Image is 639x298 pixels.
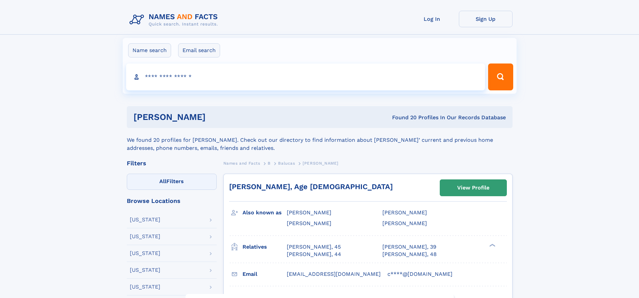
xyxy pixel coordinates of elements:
[457,180,489,196] div: View Profile
[127,128,513,152] div: We found 20 profiles for [PERSON_NAME]. Check out our directory to find information about [PERSON...
[126,63,485,90] input: search input
[243,207,287,218] h3: Also known as
[382,220,427,226] span: [PERSON_NAME]
[229,182,393,191] a: [PERSON_NAME], Age [DEMOGRAPHIC_DATA]
[287,220,331,226] span: [PERSON_NAME]
[159,178,166,184] span: All
[127,11,223,29] img: Logo Names and Facts
[134,113,299,121] h1: [PERSON_NAME]
[130,267,160,273] div: [US_STATE]
[128,43,171,57] label: Name search
[127,160,217,166] div: Filters
[130,251,160,256] div: [US_STATE]
[278,161,295,166] span: Balucas
[130,217,160,222] div: [US_STATE]
[382,209,427,216] span: [PERSON_NAME]
[382,251,437,258] a: [PERSON_NAME], 48
[440,180,507,196] a: View Profile
[127,198,217,204] div: Browse Locations
[243,241,287,253] h3: Relatives
[303,161,338,166] span: [PERSON_NAME]
[405,11,459,27] a: Log In
[382,243,436,251] a: [PERSON_NAME], 39
[278,159,295,167] a: Balucas
[130,234,160,239] div: [US_STATE]
[130,284,160,290] div: [US_STATE]
[488,243,496,247] div: ❯
[127,174,217,190] label: Filters
[243,268,287,280] h3: Email
[459,11,513,27] a: Sign Up
[178,43,220,57] label: Email search
[299,114,506,121] div: Found 20 Profiles In Our Records Database
[287,243,341,251] a: [PERSON_NAME], 45
[287,271,381,277] span: [EMAIL_ADDRESS][DOMAIN_NAME]
[287,209,331,216] span: [PERSON_NAME]
[488,63,513,90] button: Search Button
[268,161,271,166] span: B
[287,251,341,258] a: [PERSON_NAME], 44
[268,159,271,167] a: B
[223,159,260,167] a: Names and Facts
